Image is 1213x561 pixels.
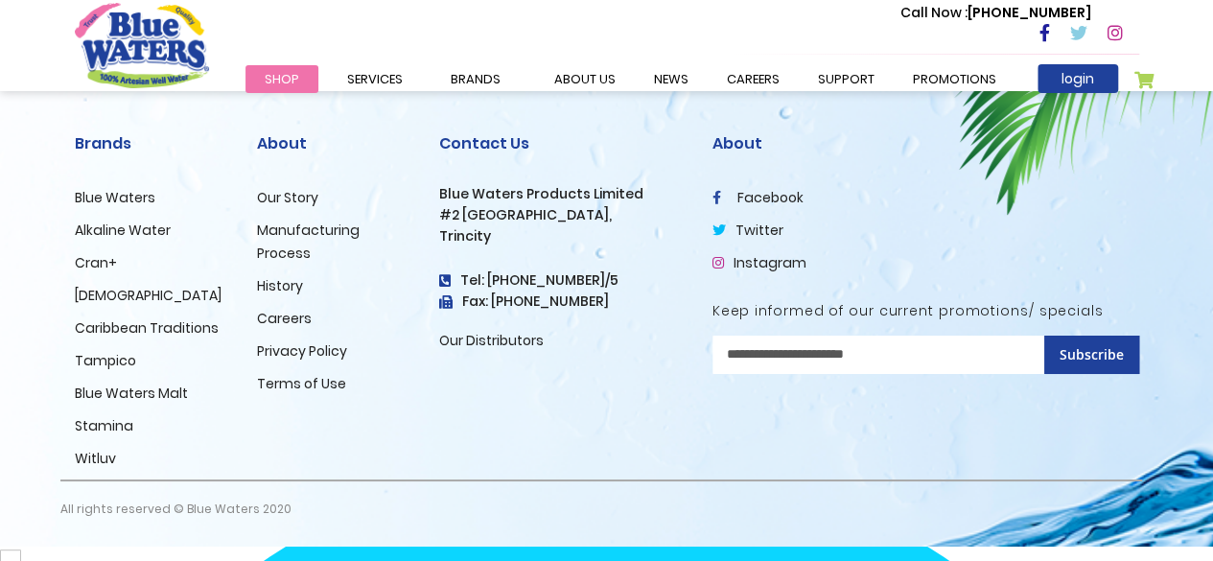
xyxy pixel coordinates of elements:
[712,188,804,207] a: facebook
[1060,345,1124,363] span: Subscribe
[257,341,347,361] a: Privacy Policy
[257,221,360,263] a: Manufacturing Process
[712,253,806,272] a: Instagram
[712,303,1139,319] h5: Keep informed of our current promotions/ specials
[712,134,1139,152] h2: About
[257,374,346,393] a: Terms of Use
[439,228,684,245] h3: Trincity
[535,65,635,93] a: about us
[439,186,684,202] h3: Blue Waters Products Limited
[439,207,684,223] h3: #2 [GEOGRAPHIC_DATA],
[75,188,155,207] a: Blue Waters
[900,3,1091,23] p: [PHONE_NUMBER]
[75,351,136,370] a: Tampico
[75,416,133,435] a: Stamina
[900,3,968,22] span: Call Now :
[75,318,219,338] a: Caribbean Traditions
[257,188,318,207] a: Our Story
[712,221,783,240] a: twitter
[708,65,799,93] a: careers
[75,384,188,403] a: Blue Waters Malt
[894,65,1015,93] a: Promotions
[257,276,303,295] a: History
[257,134,410,152] h2: About
[451,70,501,88] span: Brands
[1044,336,1139,374] button: Subscribe
[75,134,228,152] h2: Brands
[265,70,299,88] span: Shop
[439,331,544,350] a: Our Distributors
[635,65,708,93] a: News
[1038,64,1118,93] a: login
[439,293,684,310] h3: Fax: [PHONE_NUMBER]
[439,272,684,289] h4: Tel: [PHONE_NUMBER]/5
[75,253,117,272] a: Cran+
[75,3,209,87] a: store logo
[75,221,171,240] a: Alkaline Water
[347,70,403,88] span: Services
[75,449,116,468] a: Witluv
[439,134,684,152] h2: Contact Us
[257,309,312,328] a: Careers
[75,286,222,305] a: [DEMOGRAPHIC_DATA]
[60,481,292,537] p: All rights reserved © Blue Waters 2020
[799,65,894,93] a: support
